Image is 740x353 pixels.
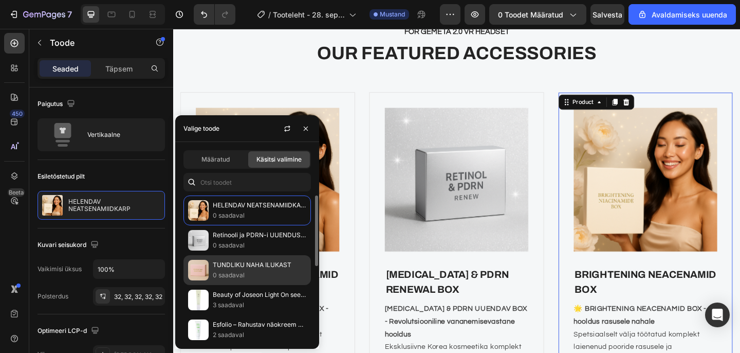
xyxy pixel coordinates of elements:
[213,321,350,328] font: Esfolio – Rahustav näokreem Cica Centella 50g
[87,131,120,138] font: Vertikaalne
[213,231,317,239] font: Retinooli ja PDRN-i UUENDUSKARP
[213,301,244,309] font: 3 saadaval
[652,10,727,19] font: Avaldamiseks uuenda
[50,38,75,48] font: Toode
[188,320,209,340] img: kollektsioonid
[432,75,459,84] div: Product
[256,155,302,163] font: Käsitsi valimine
[213,271,245,279] font: 0 saadaval
[183,125,219,132] font: Valige toode
[213,211,245,219] font: 0 saadaval
[68,198,131,213] font: HELENDAV NEATSENAMIIDKARP
[38,292,68,300] font: Polsterdus
[38,241,86,249] font: Kuvari seisukord
[38,265,82,273] font: Vaikimisi üksus
[380,10,405,18] font: Mustand
[498,10,563,19] font: 0 toodet määratud
[12,110,23,117] font: 450
[25,301,169,322] strong: 🌟 BRIGHTENING NEACENAMID BOX - hooldus rasusele nahale
[38,172,85,180] font: Esiletõstetud pilt
[105,64,133,73] font: Täpsem
[9,189,24,196] font: Beeta
[628,4,736,25] button: Avaldamiseks uuenda
[67,9,72,20] font: 7
[194,4,235,25] div: Võta tagasi/tee uuesti
[42,195,63,216] img: toote omaduste pilt
[188,230,209,251] img: kollektsioonid
[489,4,586,25] button: 0 toodet määratud
[188,260,209,280] img: kollektsioonid
[705,303,730,327] div: Avatud Intercom Messenger
[94,260,164,278] input: Automaatne
[436,301,580,322] strong: 🌟 BRIGHTENING NEACENAMID BOX - hooldus rasusele nahale
[213,291,394,298] font: Beauty of Joseon Light On seerum: Centella + C-vitamiin 30ml
[213,331,244,339] font: 2 saadaval
[213,241,245,249] font: 0 saadaval
[188,200,209,221] img: kollektsioonid
[9,15,608,39] p: OUR FEATURED ACCESSORIES
[188,290,209,310] img: kollektsioonid
[183,173,311,191] input: Otsi seadete ja lisateabe alt
[268,10,271,19] font: /
[436,259,592,293] h2: BRIGHTENING NEACENAMID BOX
[114,293,162,301] font: 32, 32, 32, 32, 32
[230,259,386,293] h2: [MEDICAL_DATA] & PDRN RENEWAL BOX
[52,64,79,73] font: Seaded
[173,29,740,353] iframe: Disainiala
[273,10,345,41] font: Tooteleht - 28. september, [PERSON_NAME] 21:56:35
[50,37,137,49] p: Toode
[38,100,63,108] font: Paigutus
[590,4,624,25] button: Salvesta
[213,201,309,209] font: HELENDAV NEATSENAMIIDKARP
[38,327,87,334] font: Optimeeri LCP-d
[4,4,77,25] button: 7
[230,301,385,336] strong: [MEDICAL_DATA] & PDRN UUENDAV BOX - Revolutsiooniline vananemisevastane hooldus
[213,261,291,269] font: TUNDLIKU NAHA ILUKAST
[201,155,230,163] font: Määratud
[593,10,622,19] font: Salvesta
[25,259,181,293] h2: BRIGHTENING NEACENAMID BOX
